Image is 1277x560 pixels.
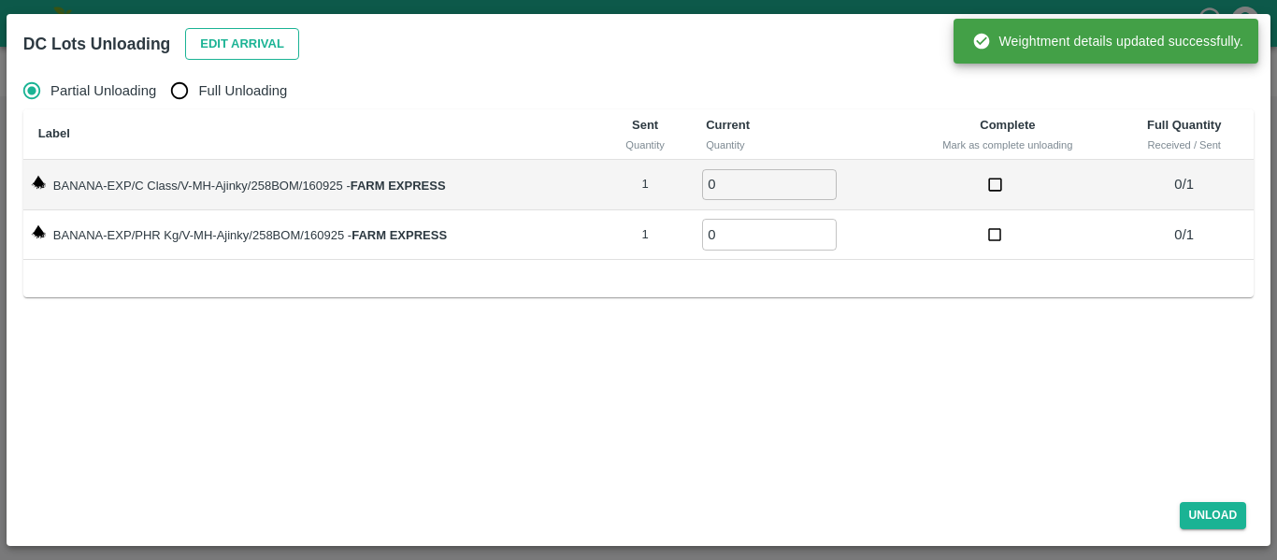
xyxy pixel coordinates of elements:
button: Edit Arrival [185,28,299,61]
td: BANANA-EXP/PHR Kg/V-MH-Ajinky/258BOM/160925 - [23,210,599,261]
strong: FARM EXPRESS [352,228,447,242]
img: weight [31,224,46,239]
td: 1 [599,160,691,210]
td: 1 [599,210,691,261]
td: BANANA-EXP/C Class/V-MH-Ajinky/258BOM/160925 - [23,160,599,210]
input: 0 [702,169,837,200]
div: Received / Sent [1129,136,1239,153]
p: 0 / 1 [1122,174,1246,194]
input: 0 [702,219,837,250]
b: Label [38,126,70,140]
b: Current [706,118,750,132]
div: Mark as complete unloading [916,136,1100,153]
strong: FARM EXPRESS [351,179,446,193]
div: Quantity [614,136,676,153]
img: weight [31,175,46,190]
span: Partial Unloading [50,80,156,101]
button: Unload [1180,502,1247,529]
b: Full Quantity [1147,118,1221,132]
span: Full Unloading [198,80,287,101]
b: Sent [632,118,658,132]
b: Complete [980,118,1035,132]
div: Weightment details updated successfully. [972,24,1243,58]
div: Quantity [706,136,885,153]
p: 0 / 1 [1122,224,1246,245]
b: DC Lots Unloading [23,35,170,53]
